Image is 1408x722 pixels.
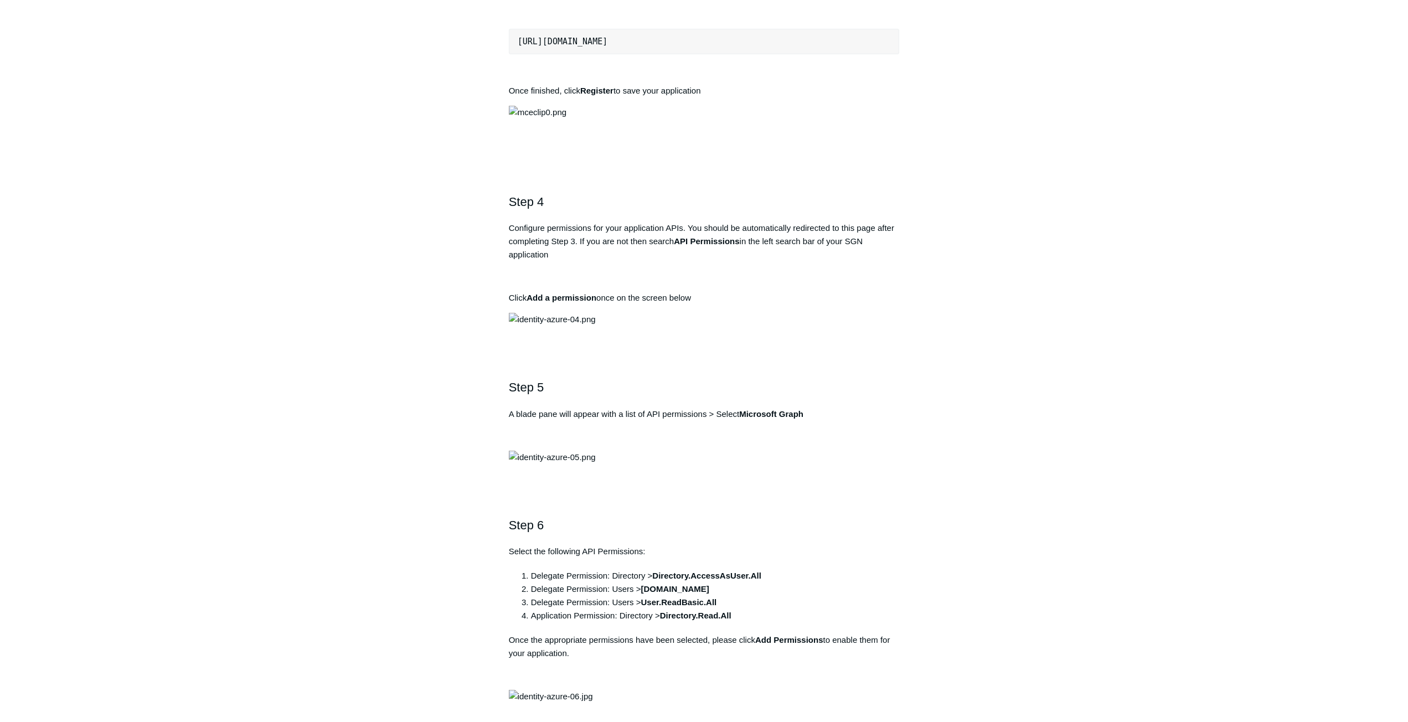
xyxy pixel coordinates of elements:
strong: API Permissions [674,236,739,246]
strong: Directory.Read.All [660,611,731,620]
strong: Add Permissions [755,635,823,644]
li: Delegate Permission: Users > [531,596,900,609]
p: Configure permissions for your application APIs. You should be automatically redirected to this p... [509,221,900,261]
p: Once finished, click to save your application [509,84,900,97]
img: identity-azure-04.png [509,313,596,326]
strong: Microsoft Graph [739,409,803,419]
li: Delegate Permission: Users > [531,582,900,596]
p: Once the appropriate permissions have been selected, please click to enable them for your applica... [509,633,900,660]
li: Delegate Permission: Directory > [531,569,900,582]
h2: Step 6 [509,515,900,535]
p: Select the following API Permissions: [509,545,900,558]
h2: Step 4 [509,192,900,212]
img: identity-azure-05.png [509,451,596,464]
strong: User.ReadBasic.All [641,597,717,607]
p: Click once on the screen below [509,291,900,305]
strong: Directory.AccessAsUser.All [652,571,761,580]
strong: [DOMAIN_NAME] [641,584,709,594]
strong: Register [580,86,613,95]
h2: Step 5 [509,378,900,397]
pre: [URL][DOMAIN_NAME] [509,29,900,54]
li: Application Permission: Directory > [531,609,900,622]
p: A blade pane will appear with a list of API permissions > Select [509,408,900,421]
img: mceclip0.png [509,106,566,119]
strong: Add a permission [527,293,596,302]
img: identity-azure-06.jpg [509,690,593,703]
